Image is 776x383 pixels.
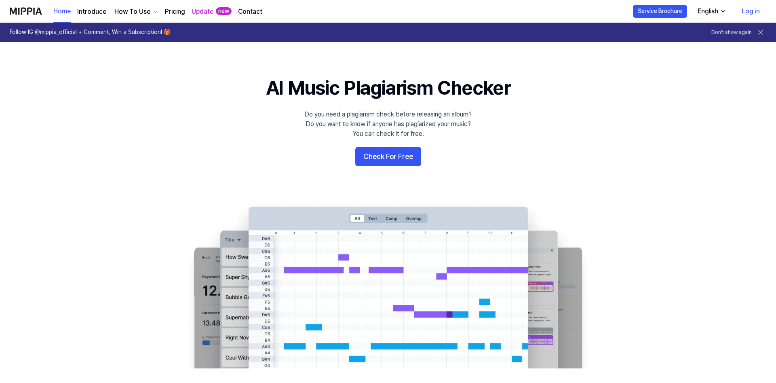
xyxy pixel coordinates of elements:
[216,7,232,15] div: new
[192,7,213,17] a: Update
[266,74,510,102] h1: AI Music Plagiarism Checker
[711,29,752,36] button: Don't show again
[113,7,152,17] div: How To Use
[238,7,262,17] a: Contact
[53,0,71,23] a: Home
[355,147,421,166] button: Check For Free
[113,7,158,17] button: How To Use
[691,3,731,19] button: English
[178,199,598,368] img: main Image
[10,28,171,36] h1: Follow IG @mippia_official + Comment, Win a Subscription! 🎁
[696,6,720,16] div: English
[165,7,185,17] a: Pricing
[77,7,106,17] a: Introduce
[304,110,472,139] div: Do you need a plagiarism check before releasing an album? Do you want to know if anyone has plagi...
[633,5,687,18] button: Service Brochure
